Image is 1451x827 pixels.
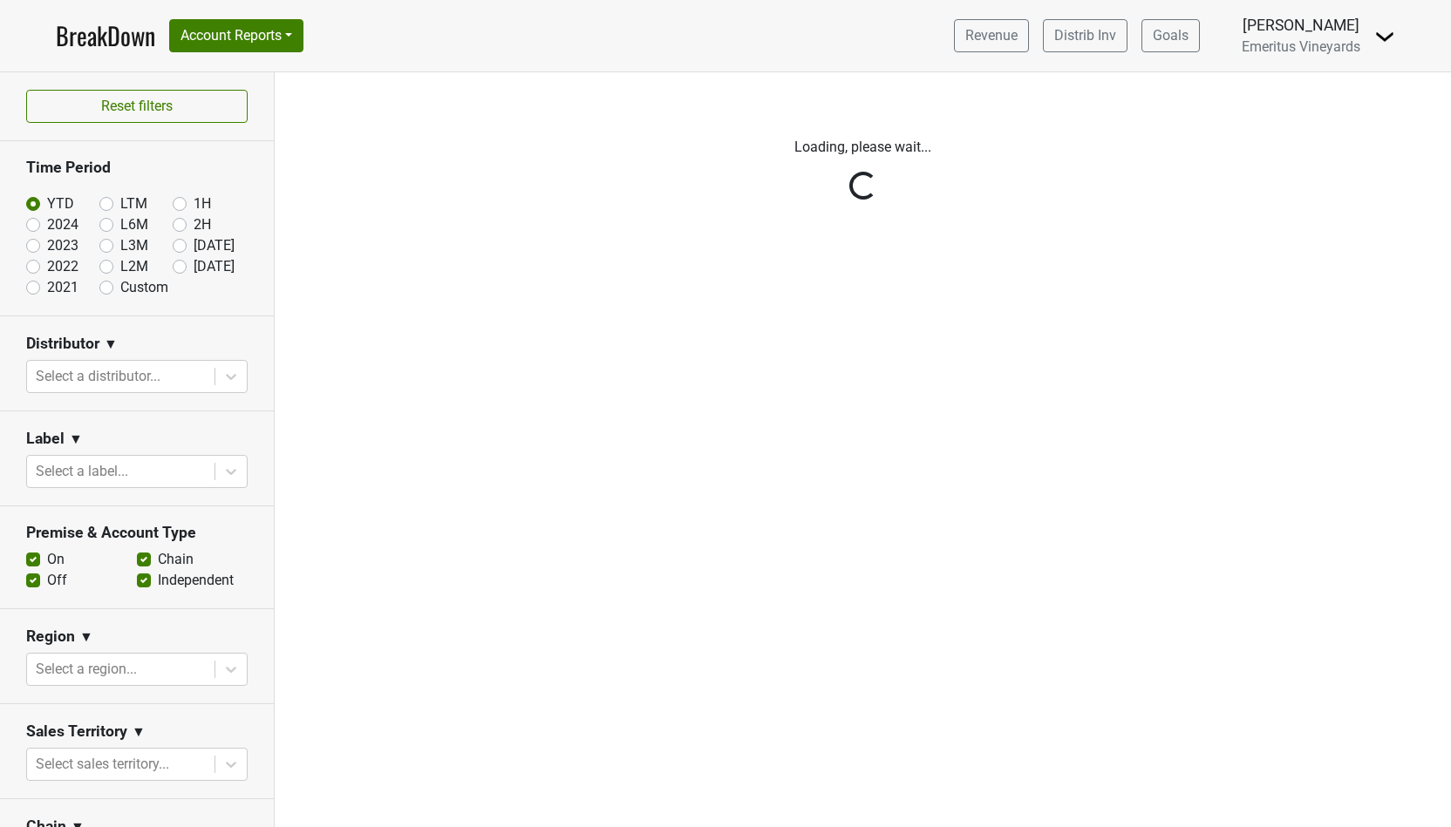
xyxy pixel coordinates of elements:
[1374,26,1395,47] img: Dropdown Menu
[1043,19,1127,52] a: Distrib Inv
[56,17,155,54] a: BreakDown
[954,19,1029,52] a: Revenue
[1242,38,1360,55] span: Emeritus Vineyards
[169,19,303,52] button: Account Reports
[1141,19,1200,52] a: Goals
[379,137,1347,158] p: Loading, please wait...
[1242,14,1360,37] div: [PERSON_NAME]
